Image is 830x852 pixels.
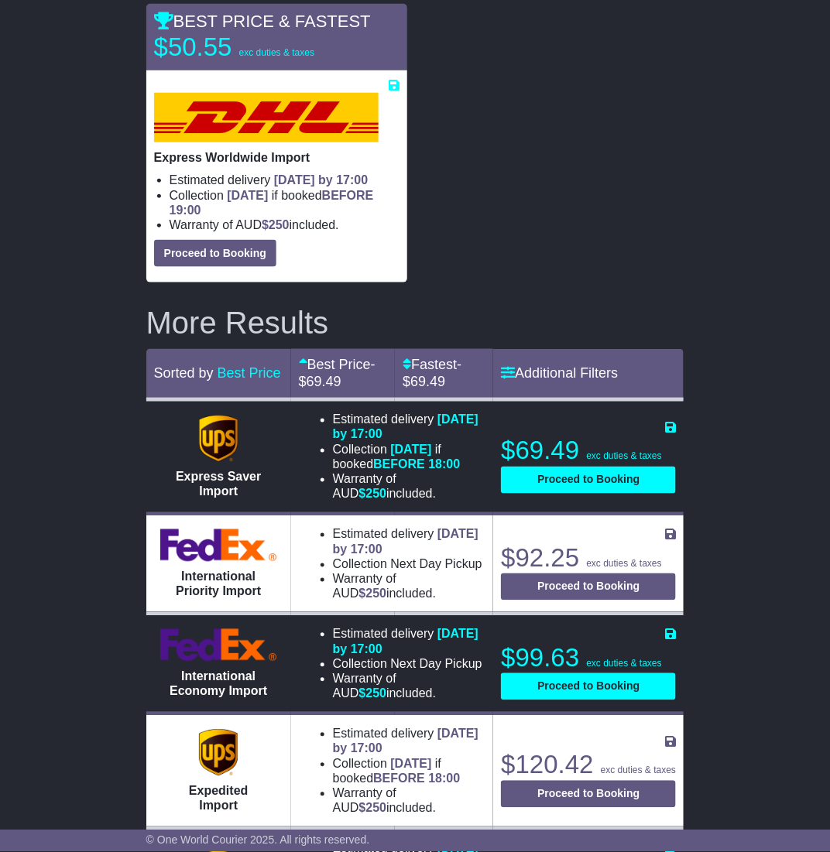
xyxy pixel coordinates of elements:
[501,365,618,381] a: Additional Filters
[501,673,676,700] button: Proceed to Booking
[176,470,261,498] span: Express Saver Import
[333,557,483,572] li: Collection
[333,412,483,442] li: Estimated delivery
[333,443,461,471] span: if booked
[410,374,445,389] span: 69.49
[239,47,314,58] span: exc duties & taxes
[333,786,483,816] li: Warranty of AUD included.
[262,218,290,231] span: $
[160,629,276,662] img: FedEx Express: International Economy Import
[333,727,478,755] span: [DATE] by 17:00
[373,458,425,471] span: BEFORE
[333,527,483,556] li: Estimated delivery
[359,802,387,815] span: $
[170,188,400,217] li: Collection
[170,189,374,217] span: if booked
[501,543,676,574] p: $92.25
[170,173,400,187] li: Estimated delivery
[365,587,386,601] span: 250
[299,357,376,389] a: Best Price- $69.49
[333,628,478,655] span: [DATE] by 17:00
[189,785,248,813] span: Expedited Import
[269,218,290,231] span: 250
[176,570,261,598] span: International Priority Import
[333,672,483,701] li: Warranty of AUD included.
[199,730,238,776] img: UPS (new): Expedited Import
[160,529,276,562] img: FedEx Express: International Priority Import
[307,374,341,389] span: 69.49
[154,240,276,267] button: Proceed to Booking
[428,458,460,471] span: 18:00
[501,467,676,494] button: Proceed to Booking
[146,834,370,847] span: © One World Courier 2025. All rights reserved.
[587,559,662,570] span: exc duties & taxes
[154,12,371,31] span: BEST PRICE & FASTEST
[428,772,460,785] span: 18:00
[199,416,238,462] img: UPS (new): Express Saver Import
[227,189,268,202] span: [DATE]
[501,781,676,808] button: Proceed to Booking
[501,750,676,781] p: $120.42
[218,365,281,381] a: Best Price
[154,365,214,381] span: Sorted by
[333,413,478,441] span: [DATE] by 17:00
[154,93,379,142] img: DHL: Express Worldwide Import
[365,687,386,700] span: 250
[365,488,386,501] span: 250
[587,451,662,462] span: exc duties & taxes
[154,32,348,63] p: $50.55
[170,217,400,232] li: Warranty of AUD included.
[365,802,386,815] span: 250
[359,488,387,501] span: $
[333,727,483,756] li: Estimated delivery
[299,357,376,389] span: - $
[170,670,267,698] span: International Economy Import
[333,528,478,556] span: [DATE] by 17:00
[333,472,483,501] li: Warranty of AUD included.
[403,357,461,389] a: Fastest- $69.49
[274,173,369,186] span: [DATE] by 17:00
[391,658,482,671] span: Next Day Pickup
[501,573,676,601] button: Proceed to Booking
[373,772,425,785] span: BEFORE
[333,572,483,601] li: Warranty of AUD included.
[391,443,432,457] span: [DATE]
[333,657,483,672] li: Collection
[501,643,676,674] p: $99.63
[391,558,482,571] span: Next Day Pickup
[359,687,387,700] span: $
[333,627,483,656] li: Estimated delivery
[333,758,461,785] span: if booked
[501,436,676,467] p: $69.49
[333,757,483,786] li: Collection
[359,587,387,601] span: $
[333,443,483,472] li: Collection
[391,758,432,771] span: [DATE]
[601,765,676,776] span: exc duties & taxes
[146,306,684,340] h2: More Results
[154,150,400,165] p: Express Worldwide Import
[403,357,461,389] span: - $
[170,204,201,217] span: 19:00
[587,659,662,669] span: exc duties & taxes
[322,189,374,202] span: BEFORE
